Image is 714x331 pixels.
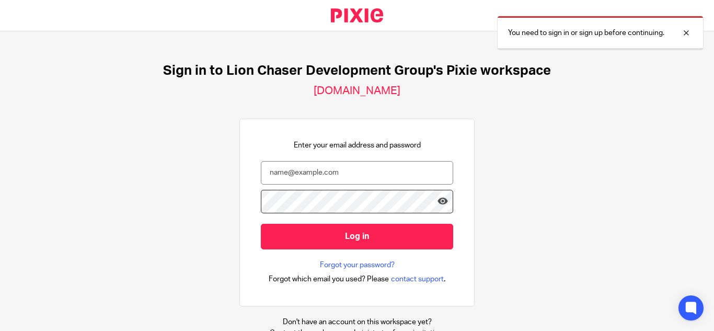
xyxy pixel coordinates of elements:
[508,28,664,38] p: You need to sign in or sign up before continuing.
[294,140,421,151] p: Enter your email address and password
[314,84,400,98] h2: [DOMAIN_NAME]
[269,273,446,285] div: .
[261,224,453,249] input: Log in
[163,63,551,79] h1: Sign in to Lion Chaser Development Group's Pixie workspace
[391,274,444,284] span: contact support
[269,274,389,284] span: Forgot which email you used? Please
[270,317,444,327] p: Don't have an account on this workspace yet?
[261,161,453,185] input: name@example.com
[320,260,395,270] a: Forgot your password?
